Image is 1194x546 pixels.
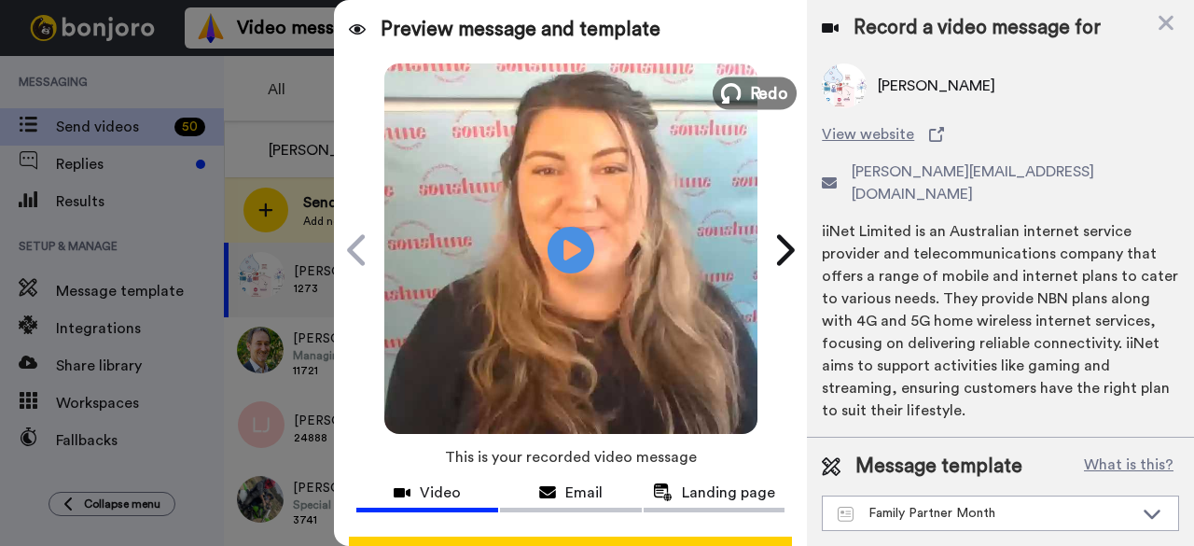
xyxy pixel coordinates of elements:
img: Message-temps.svg [838,507,854,522]
span: This is your recorded video message [445,437,697,478]
div: iiNet Limited is an Australian internet service provider and telecommunications company that offe... [822,220,1179,422]
span: [PERSON_NAME][EMAIL_ADDRESS][DOMAIN_NAME] [852,161,1179,205]
span: Video [420,482,461,504]
span: Message template [855,453,1022,481]
button: What is this? [1078,453,1179,481]
div: Family Partner Month [838,504,1133,523]
span: Email [565,482,603,504]
a: View website [822,123,1179,146]
span: Landing page [682,482,775,504]
span: View website [822,123,914,146]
